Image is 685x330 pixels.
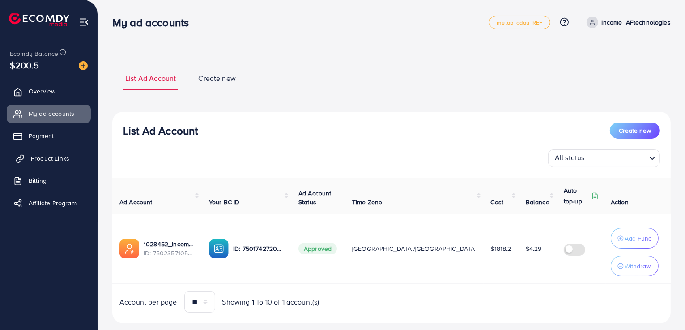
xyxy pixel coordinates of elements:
[79,17,89,27] img: menu
[553,151,587,165] span: All status
[7,172,91,190] a: Billing
[222,297,319,307] span: Showing 1 To 10 of 1 account(s)
[7,194,91,212] a: Affiliate Program
[233,243,284,254] p: ID: 7501742720688717840
[29,87,55,96] span: Overview
[79,61,88,70] img: image
[583,17,671,28] a: Income_AFtechnologies
[125,73,176,84] span: List Ad Account
[7,105,91,123] a: My ad accounts
[209,198,240,207] span: Your BC ID
[29,199,77,207] span: Affiliate Program
[10,49,58,58] span: Ecomdy Balance
[564,185,590,207] p: Auto top-up
[9,13,69,26] img: logo
[526,198,549,207] span: Balance
[31,154,69,163] span: Product Links
[602,17,671,28] p: Income_AFtechnologies
[611,198,629,207] span: Action
[352,244,477,253] span: [GEOGRAPHIC_DATA]/[GEOGRAPHIC_DATA]
[198,73,236,84] span: Create new
[625,233,652,244] p: Add Fund
[491,198,504,207] span: Cost
[647,290,678,323] iframe: Chat
[298,243,337,254] span: Approved
[119,297,177,307] span: Account per page
[10,59,39,72] span: $200.5
[7,82,91,100] a: Overview
[625,261,651,271] p: Withdraw
[497,20,542,25] span: metap_oday_REF
[112,16,196,29] h3: My ad accounts
[119,198,153,207] span: Ad Account
[144,240,195,258] div: <span class='underline'>1028452_Income_AFtechnologies_1746778638372</span></br>7502357105895374865
[119,239,139,258] img: ic-ads-acc.e4c84228.svg
[29,109,74,118] span: My ad accounts
[619,126,651,135] span: Create new
[611,256,659,276] button: Withdraw
[209,239,229,258] img: ic-ba-acc.ded83a64.svg
[298,189,332,207] span: Ad Account Status
[526,244,542,253] span: $4.29
[123,124,198,137] h3: List Ad Account
[29,131,54,140] span: Payment
[489,16,550,29] a: metap_oday_REF
[144,240,195,249] a: 1028452_Income_AFtechnologies_1746778638372
[611,228,659,249] button: Add Fund
[491,244,511,253] span: $1818.2
[587,151,646,165] input: Search for option
[548,149,660,167] div: Search for option
[610,123,660,139] button: Create new
[144,249,195,258] span: ID: 7502357105895374865
[7,127,91,145] a: Payment
[352,198,382,207] span: Time Zone
[29,176,47,185] span: Billing
[7,149,91,167] a: Product Links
